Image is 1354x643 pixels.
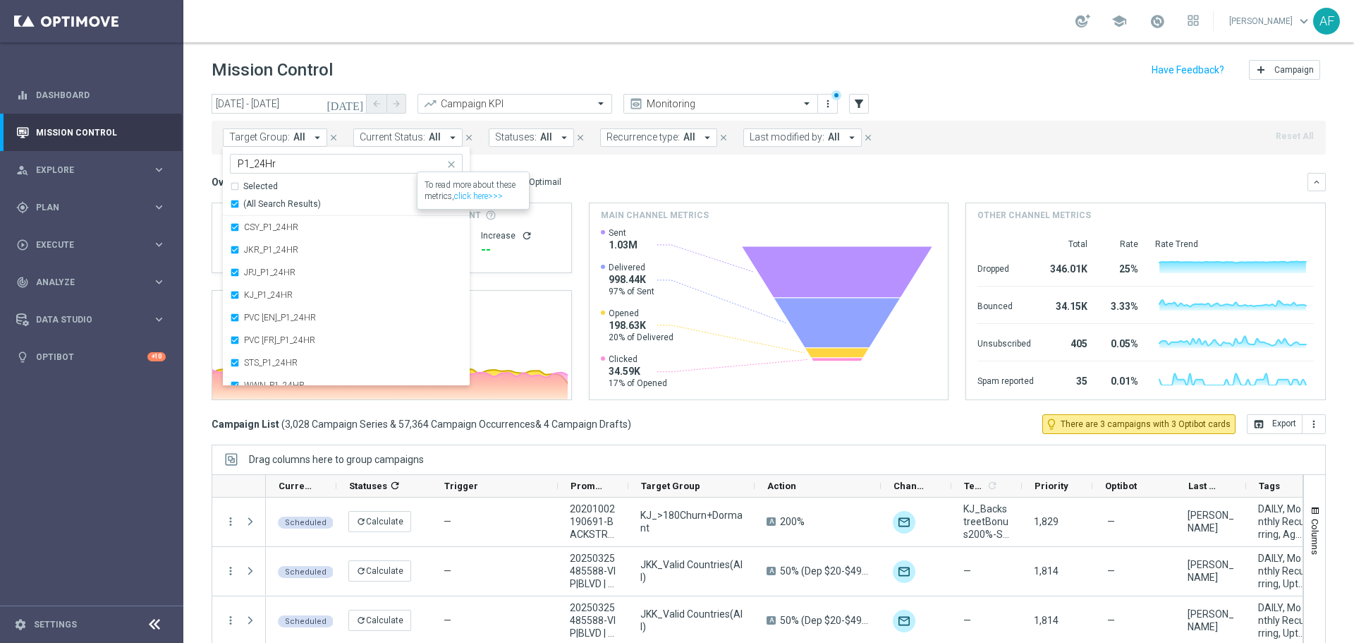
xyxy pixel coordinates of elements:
[212,418,631,431] h3: Campaign List
[495,131,537,143] span: Statuses:
[893,560,915,583] img: Email
[463,130,475,145] button: close
[609,378,667,389] span: 17% of Opened
[570,503,616,541] span: 20201002190691-BACKSTREET BONUS| 200%
[780,515,805,528] span: 200%
[446,159,457,170] i: close
[853,97,865,110] i: filter_alt
[641,481,700,491] span: Target Group
[16,90,166,101] button: equalizer Dashboard
[243,181,278,193] div: Selected
[767,517,776,526] span: A
[574,130,587,145] button: close
[16,127,166,138] button: Mission Control
[1034,516,1059,527] span: 1,829
[230,351,463,374] div: STS_P1_24HR
[1034,565,1059,577] span: 1,814
[417,94,612,114] ng-select: Campaign KPI
[327,130,340,145] button: close
[212,176,257,188] h3: Overview:
[571,481,604,491] span: Promotions
[963,614,971,627] span: —
[609,227,638,239] span: Sent
[391,99,401,109] i: arrow_forward
[601,209,709,222] h4: Main channel metrics
[16,201,29,214] i: gps_fixed
[444,516,451,527] span: —
[36,338,147,375] a: Optibot
[544,418,628,431] span: 4 Campaign Drafts
[1051,239,1087,250] div: Total
[1188,509,1234,534] div: Gurshlyn Cooper
[386,94,406,114] button: arrow_forward
[1045,418,1058,431] i: lightbulb_outline
[600,128,717,147] button: Recurrence type: All arrow_drop_down
[16,114,166,151] div: Mission Control
[558,131,571,144] i: arrow_drop_down
[444,615,451,626] span: —
[963,503,1010,541] span: KJ_BackstreetBonus200%-Set3
[1247,418,1326,429] multiple-options-button: Export to CSV
[987,480,998,491] i: refresh
[1274,65,1314,75] span: Campaign
[963,565,971,577] span: —
[977,209,1091,222] h4: Other channel metrics
[278,565,334,578] colored-tag: Scheduled
[1105,481,1137,491] span: Optibot
[640,608,743,633] span: JKK_Valid Countries(All)
[464,133,474,143] i: close
[278,614,334,627] colored-tag: Scheduled
[230,329,463,351] div: PVC [FR]_P1_24HR
[230,261,463,284] div: JPJ_P1_24HR
[429,131,441,143] span: All
[606,131,680,143] span: Recurrence type:
[152,275,166,289] i: keyboard_arrow_right
[16,202,166,213] button: gps_fixed Plan keyboard_arrow_right
[349,481,387,491] span: Statuses
[444,156,456,167] button: close
[609,262,654,273] span: Delivered
[1107,515,1115,528] span: —
[1104,256,1138,279] div: 25%
[609,273,654,286] span: 998.44K
[16,351,166,363] div: lightbulb Optibot +10
[849,94,869,114] button: filter_alt
[285,518,327,527] span: Scheduled
[767,616,776,625] span: A
[285,567,327,577] span: Scheduled
[1310,519,1321,555] span: Columns
[1104,331,1138,354] div: 0.05%
[16,164,152,176] div: Explore
[893,511,915,534] img: Optimail
[244,223,298,232] label: CSY_P1_24HR
[223,154,470,386] ng-select: CSY_P1_24HR, JKR_P1_24HR, JPJ_P1_24HR, KJ_P1_24HR, PVC [EN]_P1_24HR and 3 more
[444,481,478,491] span: Trigger
[481,241,559,258] div: --
[1255,64,1267,76] i: add
[356,615,366,625] i: refresh
[977,331,1034,354] div: Unsubscribed
[683,131,695,143] span: All
[570,552,616,590] span: 20250325485588-VIP|BLVD | 50% [DEP $20-49], 20250325485616-VIP|BLVD | 60% [DEP $50-99], 202503254...
[822,98,834,109] i: more_vert
[348,560,411,582] button: refreshCalculate
[609,239,638,251] span: 1.03M
[489,128,574,147] button: Statuses: All arrow_drop_down
[629,97,643,111] i: preview
[1152,65,1224,75] input: Have Feedback?
[481,230,559,241] div: Increase
[16,201,152,214] div: Plan
[743,128,862,147] button: Last modified by: All arrow_drop_down
[212,60,333,80] h1: Mission Control
[224,515,237,528] button: more_vert
[356,517,366,527] i: refresh
[353,128,463,147] button: Current Status: All arrow_drop_down
[36,241,152,249] span: Execute
[1155,239,1314,250] div: Rate Trend
[570,601,616,639] span: 20250325485588-VIP|BLVD | 50% [DEP $20-49], 20250325485616-VIP|BLVD | 60% [DEP $50-99], 202503254...
[977,368,1034,391] div: Spam reported
[224,614,237,627] button: more_vert
[230,374,463,397] div: WWN_P1_24HR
